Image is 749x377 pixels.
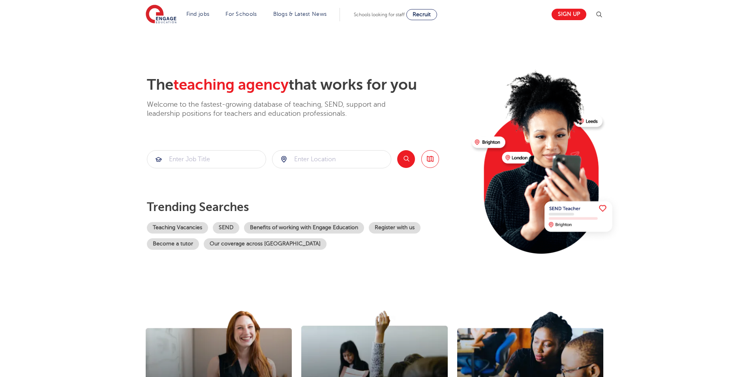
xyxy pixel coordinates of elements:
a: Recruit [406,9,437,20]
a: For Schools [225,11,257,17]
a: Teaching Vacancies [147,222,208,234]
span: Recruit [413,11,431,17]
a: Become a tutor [147,238,199,250]
img: Engage Education [146,5,176,25]
p: Trending searches [147,200,466,214]
input: Submit [147,151,266,168]
a: Blogs & Latest News [273,11,327,17]
a: Find jobs [186,11,210,17]
input: Submit [272,151,391,168]
a: Benefits of working with Engage Education [244,222,364,234]
span: teaching agency [173,76,289,93]
h2: The that works for you [147,76,466,94]
a: Register with us [369,222,420,234]
a: SEND [213,222,239,234]
a: Our coverage across [GEOGRAPHIC_DATA] [204,238,327,250]
span: Schools looking for staff [354,12,405,17]
p: Welcome to the fastest-growing database of teaching, SEND, support and leadership positions for t... [147,100,407,119]
a: Sign up [552,9,586,20]
button: Search [397,150,415,168]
